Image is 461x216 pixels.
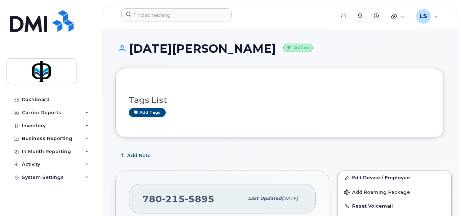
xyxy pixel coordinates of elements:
button: Add Roaming Package [338,184,451,199]
a: Edit Device / Employee [338,171,451,184]
span: 215 [162,193,185,204]
h3: Tags List [129,96,430,105]
span: 5895 [185,193,214,204]
button: Reset Voicemail [338,199,451,212]
span: Add Roaming Package [344,189,410,196]
h1: [DATE][PERSON_NAME] [115,42,444,55]
small: Active [283,44,313,52]
span: 780 [142,193,214,204]
span: [DATE] [281,196,298,201]
a: Add tags [129,108,166,117]
span: Last updated [248,196,281,201]
button: Add Note [115,149,157,162]
span: Add Note [127,152,151,159]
